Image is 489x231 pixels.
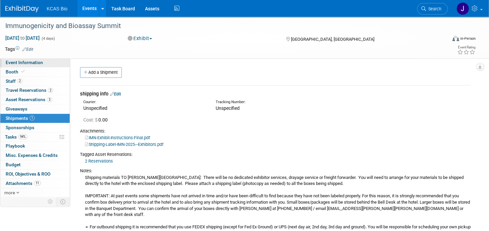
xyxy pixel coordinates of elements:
[457,46,475,49] div: Event Rating
[0,123,70,132] a: Sponsorships
[80,67,122,78] a: Add a Shipment
[0,104,70,113] a: Giveaways
[6,162,21,167] span: Budget
[6,125,34,130] span: Sponsorships
[0,77,70,86] a: Staff2
[6,97,52,102] span: Asset Reservations
[6,115,35,121] span: Shipments
[85,135,150,140] a: IMN-Exhibit-Instructions-Final.pdf
[41,36,55,41] span: (4 days)
[460,36,476,41] div: In-Person
[406,35,476,45] div: Event Format
[6,69,26,74] span: Booth
[18,134,27,139] span: 94%
[6,153,58,158] span: Misc. Expenses & Credits
[6,87,53,93] span: Travel Reservations
[83,117,98,123] span: Cost: $
[0,142,70,151] a: Playbook
[417,3,448,15] a: Search
[5,46,33,52] td: Tags
[125,35,155,42] button: Exhibit
[0,188,70,197] a: more
[6,106,27,111] span: Giveaways
[80,152,471,158] div: Tagged Asset Reservations:
[6,171,50,177] span: ROI, Objectives & ROO
[47,6,67,11] span: KCAS Bio
[83,99,206,105] div: Courier:
[80,128,471,134] div: Attachments:
[0,179,70,188] a: Attachments11
[6,78,22,84] span: Staff
[5,35,40,41] span: [DATE] [DATE]
[4,190,15,195] span: more
[19,35,26,41] span: to
[83,117,110,123] span: 0.00
[0,95,70,104] a: Asset Reservations3
[45,197,56,206] td: Personalize Event Tab Strip
[34,181,41,186] span: 11
[0,58,70,67] a: Event Information
[6,181,41,186] span: Attachments
[0,160,70,169] a: Budget
[0,114,70,123] a: Shipments1
[21,70,25,73] i: Booth reservation complete
[5,6,39,12] img: ExhibitDay
[0,67,70,76] a: Booth
[0,170,70,179] a: ROI, Objectives & ROO
[6,60,43,65] span: Event Information
[216,99,371,105] div: Tracking Number:
[56,197,70,206] td: Toggle Event Tabs
[291,37,374,42] span: [GEOGRAPHIC_DATA], [GEOGRAPHIC_DATA]
[30,115,35,121] span: 1
[5,134,27,140] span: Tasks
[110,91,121,96] a: Edit
[0,151,70,160] a: Misc. Expenses & Credits
[3,20,436,32] div: Immunogenicity and Bioassay Summit
[17,78,22,83] span: 2
[0,86,70,95] a: Travel Reservations2
[452,36,459,41] img: Format-Inperson.png
[22,47,33,52] a: Edit
[83,105,206,111] div: Unspecified
[47,97,52,102] span: 3
[48,88,53,93] span: 2
[456,2,469,15] img: Jocelyn King
[216,105,240,111] span: Unspecified
[80,90,471,97] div: shipping info
[6,143,25,149] span: Playbook
[85,159,113,164] a: 2 Reservations
[80,168,471,174] div: Notes:
[426,6,441,11] span: Search
[85,142,163,147] a: Shipping-Label-IMN-2025---Exhibitors.pdf
[0,133,70,142] a: Tasks94%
